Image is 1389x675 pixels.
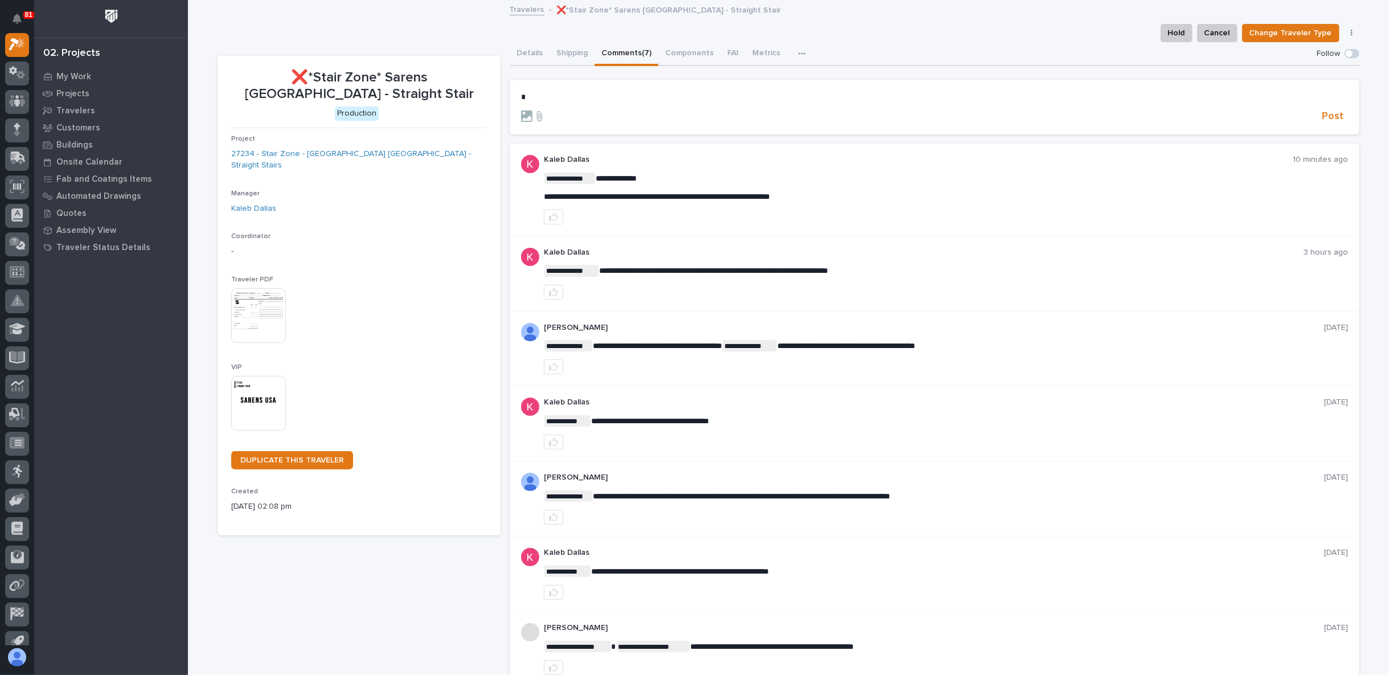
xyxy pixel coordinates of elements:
button: Metrics [745,42,787,66]
a: DUPLICATE THIS TRAVELER [231,451,353,469]
p: Buildings [56,140,93,150]
p: Kaleb Dallas [544,398,1324,407]
button: Hold [1161,24,1193,42]
div: Notifications81 [14,14,29,32]
a: Fab and Coatings Items [34,170,188,187]
p: 10 minutes ago [1293,155,1348,165]
p: Kaleb Dallas [544,248,1304,257]
p: 81 [25,11,32,19]
p: Projects [56,89,89,99]
button: Details [510,42,550,66]
img: ACg8ocJFQJZtOpq0mXhEl6L5cbQXDkmdPAf0fdoBPnlMfqfX=s96-c [521,398,539,416]
button: Change Traveler Type [1242,24,1339,42]
a: My Work [34,68,188,85]
p: Quotes [56,208,87,219]
img: AOh14GjpcA6ydKGAvwfezp8OhN30Q3_1BHk5lQOeczEvCIoEuGETHm2tT-JUDAHyqffuBe4ae2BInEDZwLlH3tcCd_oYlV_i4... [521,473,539,491]
button: like this post [544,660,563,675]
a: Travelers [34,102,188,119]
p: [PERSON_NAME] [544,623,1324,633]
a: Quotes [34,204,188,222]
a: Buildings [34,136,188,153]
p: [DATE] [1324,623,1348,633]
p: [PERSON_NAME] [544,323,1324,333]
span: Cancel [1204,26,1230,40]
p: Kaleb Dallas [544,155,1293,165]
div: 02. Projects [43,47,100,60]
span: Coordinator [231,233,271,240]
button: Comments (7) [595,42,658,66]
p: Follow [1317,49,1340,59]
p: - [231,246,487,257]
img: ACg8ocJFQJZtOpq0mXhEl6L5cbQXDkmdPAf0fdoBPnlMfqfX=s96-c [521,155,539,173]
button: users-avatar [5,645,29,669]
p: Automated Drawings [56,191,141,202]
p: Assembly View [56,226,116,236]
button: Notifications [5,7,29,31]
a: Onsite Calendar [34,153,188,170]
span: VIP [231,364,242,371]
img: Workspace Logo [101,6,122,27]
img: AOh14GjpcA6ydKGAvwfezp8OhN30Q3_1BHk5lQOeczEvCIoEuGETHm2tT-JUDAHyqffuBe4ae2BInEDZwLlH3tcCd_oYlV_i4... [521,323,539,341]
a: Projects [34,85,188,102]
span: Traveler PDF [231,276,273,283]
div: Production [335,107,379,121]
p: ❌*Stair Zone* Sarens [GEOGRAPHIC_DATA] - Straight Stair [557,3,781,15]
img: ACg8ocJFQJZtOpq0mXhEl6L5cbQXDkmdPAf0fdoBPnlMfqfX=s96-c [521,248,539,266]
img: ACg8ocJFQJZtOpq0mXhEl6L5cbQXDkmdPAf0fdoBPnlMfqfX=s96-c [521,548,539,566]
p: Travelers [56,106,95,116]
p: [DATE] [1324,473,1348,482]
button: Shipping [550,42,595,66]
button: Cancel [1197,24,1238,42]
button: like this post [544,435,563,449]
span: Project [231,136,255,142]
button: like this post [544,359,563,374]
p: [DATE] [1324,548,1348,558]
a: Assembly View [34,222,188,239]
a: 27234 - Stair Zone - [GEOGRAPHIC_DATA] [GEOGRAPHIC_DATA] - Straight Stairs [231,148,487,172]
a: Traveler Status Details [34,239,188,256]
p: Kaleb Dallas [544,548,1324,558]
button: like this post [544,510,563,525]
a: Travelers [510,2,544,15]
p: Onsite Calendar [56,157,122,167]
p: Traveler Status Details [56,243,150,253]
span: Hold [1168,26,1185,40]
button: like this post [544,285,563,300]
button: like this post [544,585,563,600]
p: [DATE] [1324,398,1348,407]
a: Automated Drawings [34,187,188,204]
a: Kaleb Dallas [231,203,276,215]
span: Change Traveler Type [1249,26,1332,40]
span: DUPLICATE THIS TRAVELER [240,456,344,464]
p: My Work [56,72,91,82]
span: Created [231,488,258,495]
button: like this post [544,210,563,224]
button: FAI [720,42,745,66]
p: 3 hours ago [1304,248,1348,257]
a: Customers [34,119,188,136]
p: [DATE] [1324,323,1348,333]
button: Post [1317,110,1348,123]
p: [DATE] 02:08 pm [231,501,487,513]
button: Components [658,42,720,66]
p: Fab and Coatings Items [56,174,152,185]
span: Post [1322,110,1343,123]
p: [PERSON_NAME] [544,473,1324,482]
span: Manager [231,190,260,197]
p: Customers [56,123,100,133]
p: ❌*Stair Zone* Sarens [GEOGRAPHIC_DATA] - Straight Stair [231,69,487,103]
